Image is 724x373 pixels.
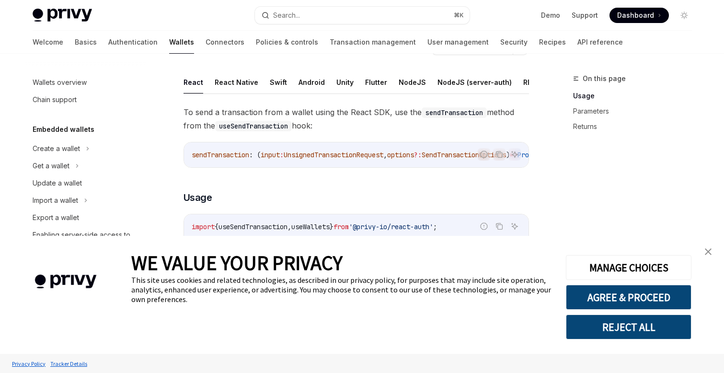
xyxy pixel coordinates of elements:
span: On this page [583,73,626,84]
img: company logo [14,261,117,303]
a: Wallets overview [25,74,148,91]
span: WE VALUE YOUR PRIVACY [131,250,343,275]
img: light logo [33,9,92,22]
button: Swift [270,71,287,93]
img: close banner [705,248,712,255]
a: Usage [573,88,700,104]
span: sendTransaction [192,151,249,159]
button: REST API [523,71,553,93]
a: Recipes [539,31,566,54]
a: Connectors [206,31,244,54]
span: import [192,222,215,231]
span: Usage [184,191,212,204]
a: Transaction management [330,31,416,54]
code: useSendTransaction [215,121,292,131]
span: { [215,222,218,231]
div: Wallets overview [33,77,87,88]
div: Update a wallet [33,177,82,189]
span: ?: [414,151,422,159]
a: Chain support [25,91,148,108]
a: User management [427,31,489,54]
span: : [280,151,284,159]
button: Toggle dark mode [677,8,692,23]
button: Unity [336,71,354,93]
button: MANAGE CHOICES [566,255,691,280]
span: , [287,222,291,231]
a: Privacy Policy [10,355,48,372]
button: Ask AI [508,220,521,233]
a: Basics [75,31,97,54]
button: Report incorrect code [478,148,490,161]
span: '@privy-io/react-auth' [349,222,433,231]
span: SendTransactionOptions [422,151,506,159]
a: Parameters [573,104,700,119]
span: useWallets [291,222,330,231]
h5: Embedded wallets [33,124,94,135]
button: REJECT ALL [566,315,691,339]
span: ) [506,151,510,159]
button: React Native [215,71,258,93]
span: ⌘ K [454,12,464,19]
a: Tracker Details [48,355,90,372]
a: Wallets [169,31,194,54]
span: } [330,222,333,231]
span: Dashboard [617,11,654,20]
span: from [333,222,349,231]
a: Update a wallet [25,175,148,192]
span: , [383,151,387,159]
div: Export a wallet [33,212,79,223]
div: Get a wallet [33,160,69,172]
code: sendTransaction [422,107,487,118]
div: Enabling server-side access to user wallets [33,229,142,252]
div: Import a wallet [33,195,78,206]
button: Copy the contents from the code block [493,148,506,161]
button: NodeJS [399,71,426,93]
div: Search... [273,10,300,21]
span: input [261,151,280,159]
a: Support [572,11,598,20]
button: Flutter [365,71,387,93]
a: Welcome [33,31,63,54]
span: useSendTransaction [218,222,287,231]
span: : ( [249,151,261,159]
a: Demo [541,11,560,20]
span: To send a transaction from a wallet using the React SDK, use the method from the hook: [184,105,529,132]
a: Security [500,31,528,54]
a: Dashboard [609,8,669,23]
div: Chain support [33,94,77,105]
button: Android [299,71,325,93]
span: ; [433,222,437,231]
button: Ask AI [508,148,521,161]
span: UnsignedTransactionRequest [284,151,383,159]
a: API reference [577,31,623,54]
a: Export a wallet [25,209,148,226]
button: NodeJS (server-auth) [437,71,512,93]
button: Copy the contents from the code block [493,220,506,233]
button: Search...⌘K [255,7,470,24]
a: close banner [699,242,718,261]
div: This site uses cookies and related technologies, as described in our privacy policy, for purposes... [131,275,552,304]
a: Returns [573,119,700,134]
a: Policies & controls [256,31,318,54]
span: options [387,151,414,159]
button: Report incorrect code [478,220,490,233]
button: React [184,71,203,93]
div: Create a wallet [33,143,80,154]
a: Enabling server-side access to user wallets [25,226,148,255]
a: Authentication [108,31,158,54]
button: AGREE & PROCEED [566,285,691,310]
